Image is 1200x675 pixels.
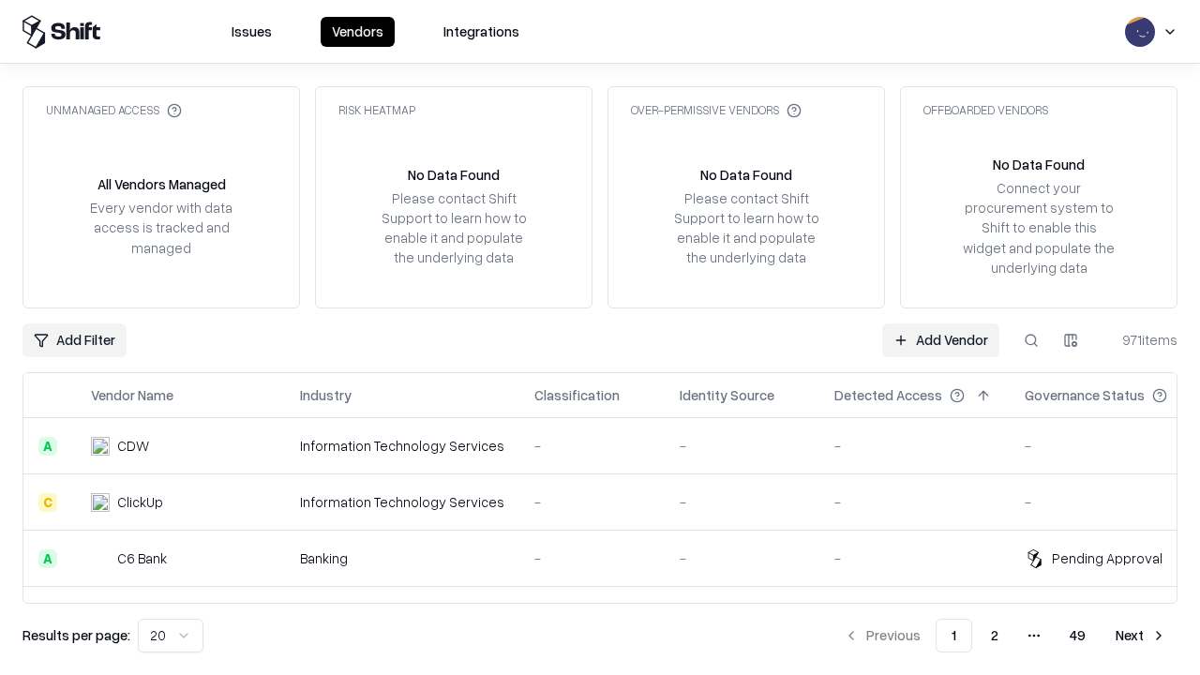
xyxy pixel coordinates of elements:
div: - [680,492,804,512]
div: - [1025,436,1197,456]
div: Vendor Name [91,385,173,405]
div: A [38,437,57,456]
div: Banking [300,548,504,568]
div: A [38,549,57,568]
nav: pagination [832,619,1177,652]
button: Integrations [432,17,531,47]
div: - [680,548,804,568]
div: Governance Status [1025,385,1145,405]
div: - [834,548,995,568]
div: CDW [117,436,149,456]
button: Add Filter [22,323,127,357]
div: Classification [534,385,620,405]
button: 2 [976,619,1013,652]
button: Issues [220,17,283,47]
div: - [834,492,995,512]
img: CDW [91,437,110,456]
div: Connect your procurement system to Shift to enable this widget and populate the underlying data [961,178,1117,277]
div: - [680,436,804,456]
div: Please contact Shift Support to learn how to enable it and populate the underlying data [668,188,824,268]
div: No Data Found [408,165,500,185]
p: Results per page: [22,625,130,645]
div: Risk Heatmap [338,102,415,118]
div: 971 items [1102,330,1177,350]
div: Information Technology Services [300,436,504,456]
div: Identity Source [680,385,774,405]
div: - [534,492,650,512]
div: - [1025,492,1197,512]
img: C6 Bank [91,549,110,568]
div: Industry [300,385,352,405]
div: Pending Approval [1052,548,1162,568]
div: Detected Access [834,385,942,405]
div: C6 Bank [117,548,167,568]
div: - [534,548,650,568]
div: Unmanaged Access [46,102,182,118]
div: No Data Found [993,155,1085,174]
div: - [834,436,995,456]
div: Information Technology Services [300,492,504,512]
div: Please contact Shift Support to learn how to enable it and populate the underlying data [376,188,532,268]
div: Every vendor with data access is tracked and managed [83,198,239,257]
button: Vendors [321,17,395,47]
div: Offboarded Vendors [923,102,1048,118]
a: Add Vendor [882,323,999,357]
button: 49 [1055,619,1101,652]
button: Next [1104,619,1177,652]
img: ClickUp [91,493,110,512]
div: Over-Permissive Vendors [631,102,802,118]
div: ClickUp [117,492,163,512]
button: 1 [936,619,972,652]
div: All Vendors Managed [97,174,226,194]
div: C [38,493,57,512]
div: - [534,436,650,456]
div: No Data Found [700,165,792,185]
